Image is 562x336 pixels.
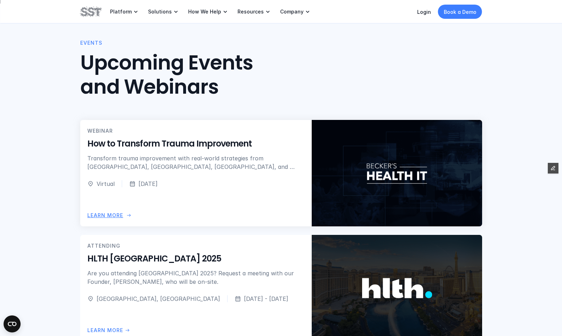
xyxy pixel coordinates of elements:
span: arrow_right_alt [126,213,132,218]
p: ATTENDING [87,242,120,250]
p: Events [80,39,102,47]
h5: How to Transform Trauma Improvement [87,138,305,150]
p: Transform trauma improvement with real-world strategies from [GEOGRAPHIC_DATA], [GEOGRAPHIC_DATA]... [87,154,305,171]
img: HLTH logo [362,271,432,306]
p: LEARN more [87,326,123,334]
span: arrow_right_alt [125,327,130,333]
p: How We Help [188,9,221,15]
a: WEBINARHow to Transform Trauma ImprovementTransform trauma improvement with real-world strategies... [80,120,482,226]
p: [DATE] [138,180,158,188]
p: WEBINAR [87,127,113,135]
button: Open CMP widget [4,315,21,332]
h5: HLTH [GEOGRAPHIC_DATA] 2025 [87,253,305,265]
a: Book a Demo [438,5,482,19]
p: [DATE] - [DATE] [244,294,288,303]
button: Edit Framer Content [548,163,558,173]
p: Virtual [97,180,115,188]
a: Login [417,9,431,15]
img: SST logo [80,6,102,18]
p: Platform [110,9,132,15]
p: Book a Demo [444,8,476,16]
p: Solutions [148,9,172,15]
p: Company [280,9,304,15]
p: Are you attending [GEOGRAPHIC_DATA] 2025? Request a meeting with our Founder, [PERSON_NAME], who ... [87,269,305,286]
p: Resources [238,9,264,15]
h2: Upcoming Events and Webinars [80,51,289,99]
p: LEARN more [87,211,123,219]
p: [GEOGRAPHIC_DATA], [GEOGRAPHIC_DATA] [97,294,220,303]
